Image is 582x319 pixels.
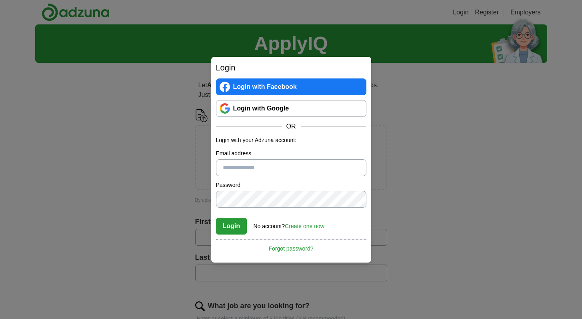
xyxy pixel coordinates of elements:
span: OR [282,122,301,131]
p: Login with your Adzuna account: [216,136,366,144]
a: Login with Google [216,100,366,117]
a: Login with Facebook [216,78,366,95]
div: No account? [254,217,324,231]
label: Email address [216,149,366,158]
h2: Login [216,62,366,74]
label: Password [216,181,366,189]
a: Forgot password? [216,239,366,253]
a: Create one now [285,223,324,229]
button: Login [216,218,247,235]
